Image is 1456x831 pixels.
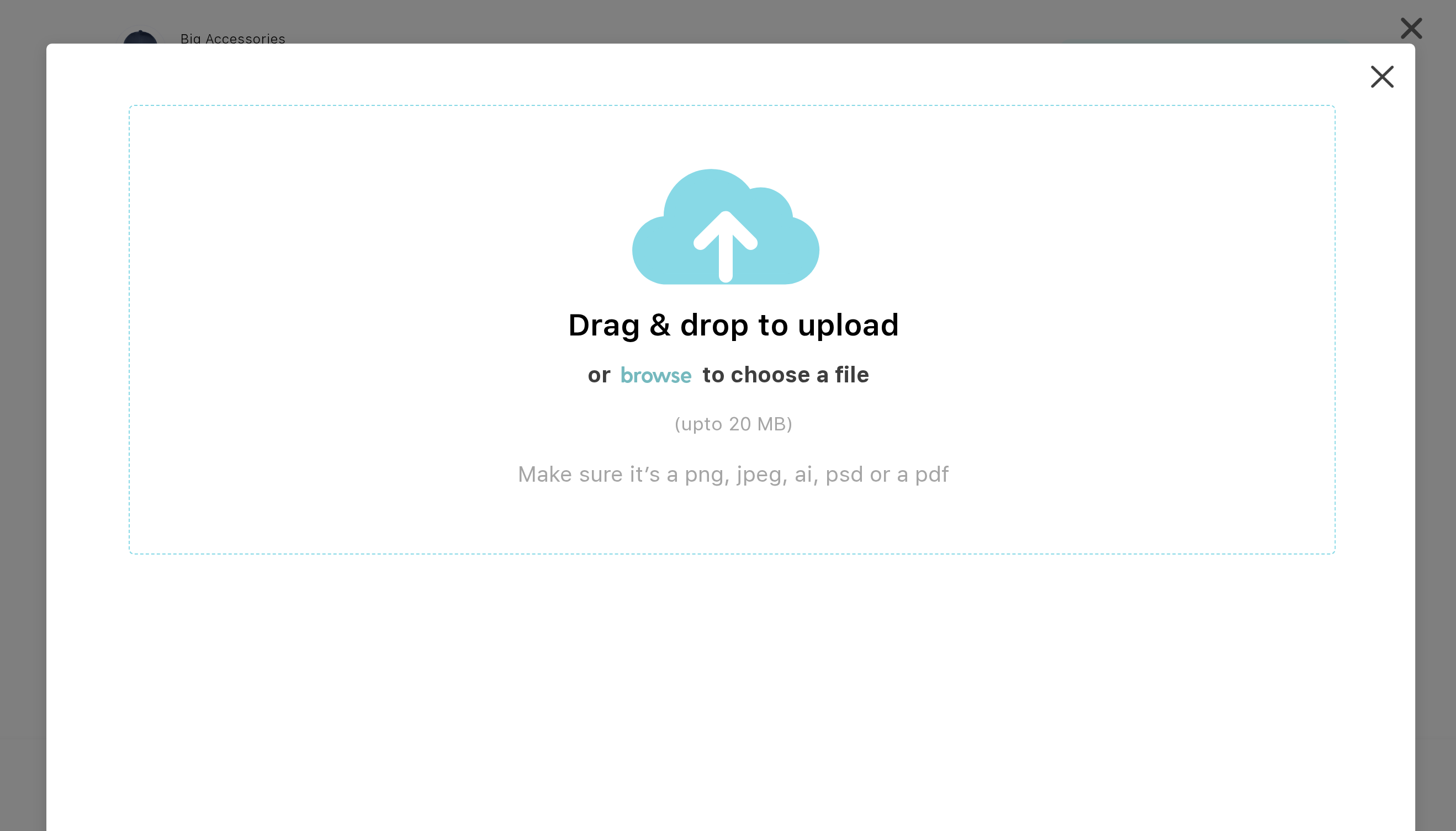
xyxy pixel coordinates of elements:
label: (upto 20 MB) [130,413,1337,435]
label: browse [621,361,692,387]
label: Make sure it’s a png, jpeg, ai, psd or a pdf [130,461,1337,487]
label: or [587,362,611,388]
label: Drag & drop to upload [130,307,1337,343]
img: upload_cloud.svg [632,167,822,286]
img: close.png [1371,66,1393,88]
label: to choose a file [702,362,870,388]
